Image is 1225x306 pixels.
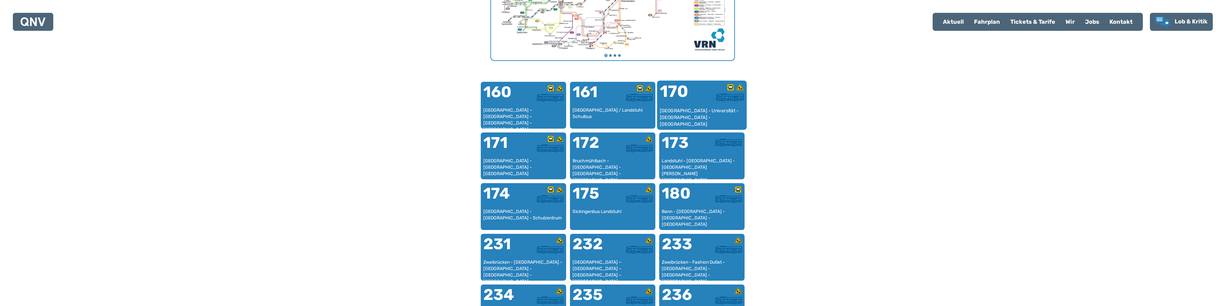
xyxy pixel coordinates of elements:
[1104,13,1138,30] a: Kontakt
[573,158,653,177] div: Bruchmühlbach - [GEOGRAPHIC_DATA] - [GEOGRAPHIC_DATA] - [GEOGRAPHIC_DATA] - [GEOGRAPHIC_DATA]
[660,83,702,107] div: 170
[483,107,564,126] div: [GEOGRAPHIC_DATA] – [GEOGRAPHIC_DATA] – [GEOGRAPHIC_DATA] – [GEOGRAPHIC_DATA] – [GEOGRAPHIC_DATA]...
[626,297,653,304] img: Überlandbus
[662,259,742,278] div: Zweibrücken - Fashion Outlet - [GEOGRAPHIC_DATA] - [GEOGRAPHIC_DATA] - [GEOGRAPHIC_DATA]
[715,139,742,147] img: Überlandbus
[715,246,742,254] img: Überlandbus
[604,54,608,57] button: Gehe zu Seite 1
[573,259,653,278] div: [GEOGRAPHIC_DATA] – [GEOGRAPHIC_DATA] – [GEOGRAPHIC_DATA] – [GEOGRAPHIC_DATA] – [GEOGRAPHIC_DATA]
[1155,16,1208,28] a: Lob & Kritik
[537,145,564,152] img: Überlandbus
[614,54,616,57] button: Gehe zu Seite 3
[573,236,613,259] div: 232
[483,158,564,177] div: [GEOGRAPHIC_DATA] - [GEOGRAPHIC_DATA] - [GEOGRAPHIC_DATA]
[483,84,523,107] div: 160
[1060,13,1080,30] a: Wir
[1005,13,1060,30] a: Tickets & Tarife
[662,158,742,177] div: Landstuhl - [GEOGRAPHIC_DATA] - [GEOGRAPHIC_DATA][PERSON_NAME][GEOGRAPHIC_DATA]
[626,195,653,203] img: Überlandbus
[573,135,613,158] div: 172
[573,107,653,126] div: [GEOGRAPHIC_DATA] / Landstuhl Schulbus
[626,246,653,254] img: Überlandbus
[715,297,742,304] img: Überlandbus
[1175,18,1208,25] span: Lob & Kritik
[1080,13,1104,30] a: Jobs
[662,135,702,158] div: 173
[21,17,46,26] img: QNV Logo
[537,94,564,102] img: Überlandbus
[483,186,523,209] div: 174
[938,13,969,30] a: Aktuell
[483,135,523,158] div: 171
[483,259,564,278] div: Zweibrücken - [GEOGRAPHIC_DATA] - [GEOGRAPHIC_DATA] - [GEOGRAPHIC_DATA] - [GEOGRAPHIC_DATA] - [GE...
[969,13,1005,30] a: Fahrplan
[660,107,744,127] div: [GEOGRAPHIC_DATA] - Universität - [GEOGRAPHIC_DATA] - [GEOGRAPHIC_DATA]
[21,15,46,28] a: QNV Logo
[573,186,613,209] div: 175
[537,195,564,203] img: Überlandbus
[715,195,742,203] img: Überlandbus
[662,208,742,227] div: Bann - [GEOGRAPHIC_DATA] - [GEOGRAPHIC_DATA] - [GEOGRAPHIC_DATA]
[537,246,564,254] img: Überlandbus
[626,145,653,152] img: Überlandbus
[491,53,734,58] ul: Wählen Sie eine Seite zum Anzeigen
[573,208,653,227] div: Sickingenbus Landstuhl
[716,93,744,101] img: Überlandbus
[662,186,702,209] div: 180
[573,84,613,107] div: 161
[626,94,653,102] img: Überlandbus
[483,208,564,227] div: [GEOGRAPHIC_DATA] - [GEOGRAPHIC_DATA] - Schulzentrum
[662,236,702,259] div: 233
[618,54,621,57] button: Gehe zu Seite 4
[537,297,564,304] img: Überlandbus
[609,54,612,57] button: Gehe zu Seite 2
[483,236,523,259] div: 231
